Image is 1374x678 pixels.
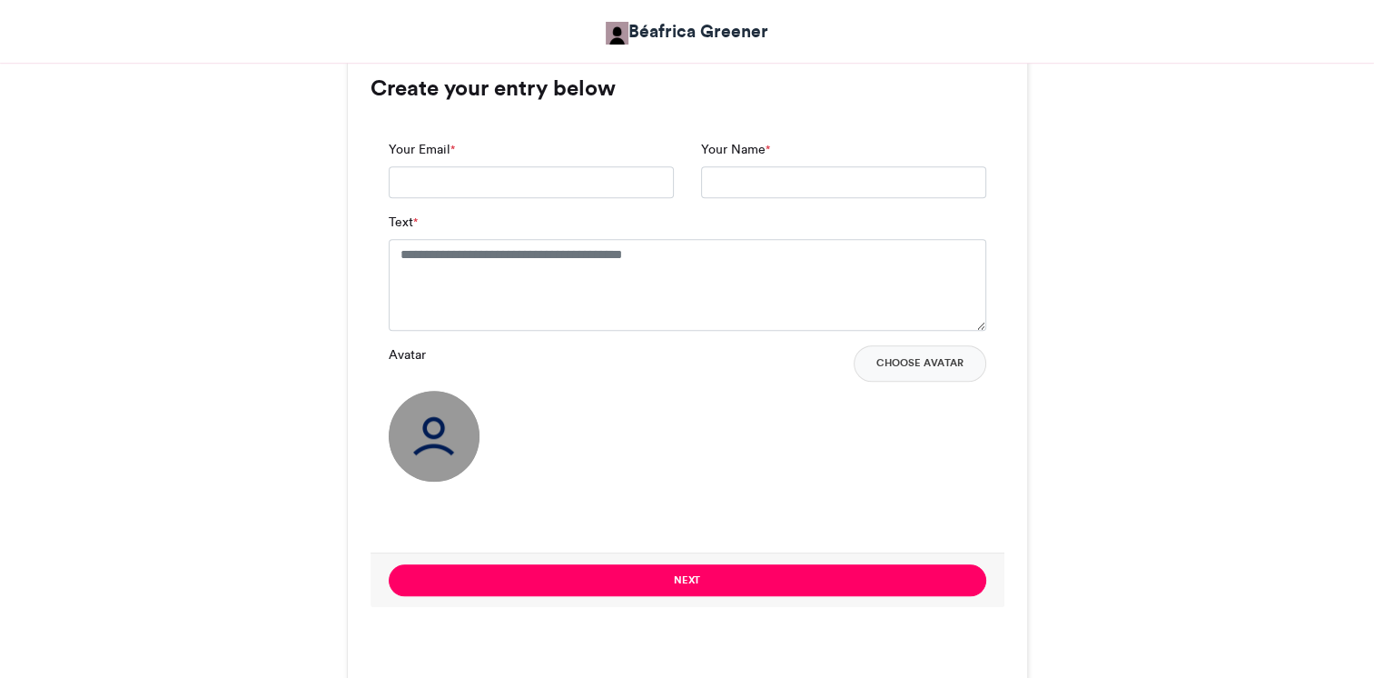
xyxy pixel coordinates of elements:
[606,18,768,45] a: Béafrica Greener
[389,391,479,482] img: user_circle.png
[606,22,628,45] img: Béafrica Greener
[371,77,1004,99] h3: Create your entry below
[389,140,455,159] label: Your Email
[701,140,770,159] label: Your Name
[854,345,986,382] button: Choose Avatar
[389,564,986,596] button: Next
[389,213,418,232] label: Text
[389,345,426,364] label: Avatar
